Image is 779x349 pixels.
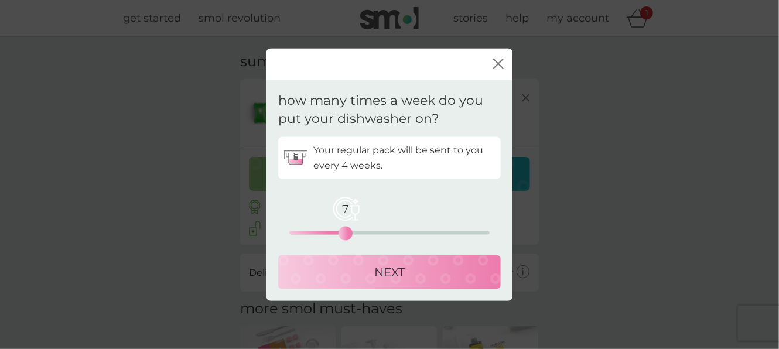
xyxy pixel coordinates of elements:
button: NEXT [278,255,501,289]
button: close [493,58,504,70]
p: Your regular pack will be sent to you every 4 weeks. [313,143,495,173]
p: NEXT [374,262,405,281]
p: how many times a week do you put your dishwasher on? [278,92,501,128]
span: 7 [331,194,360,223]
